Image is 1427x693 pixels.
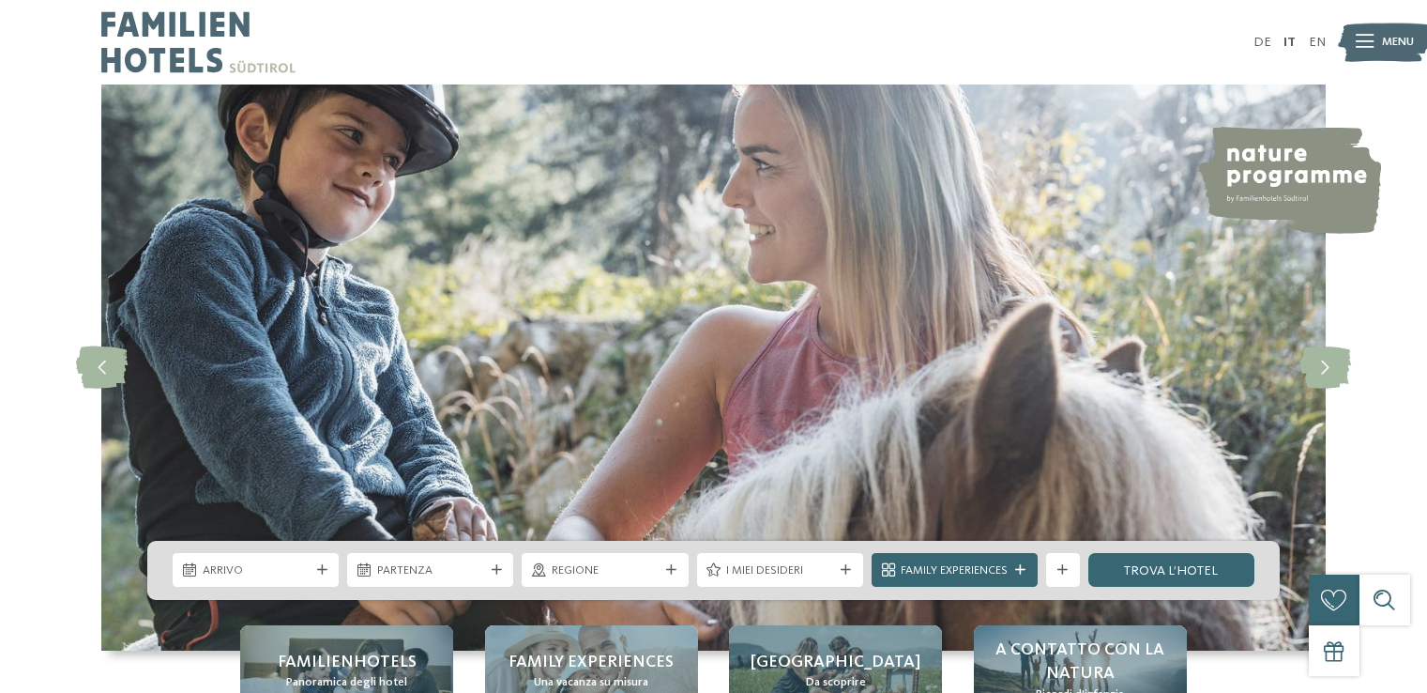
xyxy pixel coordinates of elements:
span: Regione [552,562,659,579]
span: A contatto con la natura [991,639,1170,685]
img: nature programme by Familienhotels Südtirol [1195,127,1381,234]
span: Partenza [377,562,484,579]
a: EN [1309,36,1326,49]
span: [GEOGRAPHIC_DATA] [751,651,920,674]
a: DE [1253,36,1271,49]
span: Family Experiences [901,562,1008,579]
a: trova l’hotel [1088,553,1254,587]
img: Family hotel Alto Adige: the happy family places! [101,85,1326,651]
span: I miei desideri [726,562,833,579]
span: Panoramica degli hotel [286,674,407,691]
a: IT [1283,36,1296,49]
span: Familienhotels [278,651,417,674]
span: Arrivo [203,562,310,579]
span: Una vacanza su misura [534,674,648,691]
span: Family experiences [509,651,674,674]
span: Menu [1382,34,1414,51]
span: Da scoprire [806,674,866,691]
